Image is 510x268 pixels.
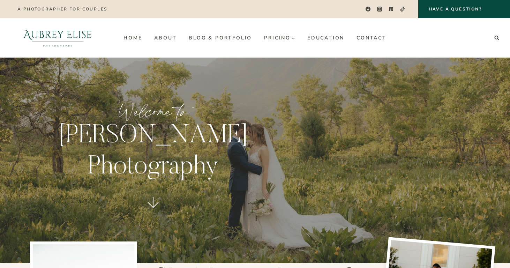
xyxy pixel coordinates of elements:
[363,4,373,14] a: Facebook
[398,4,408,14] a: TikTok
[351,32,393,44] a: Contact
[17,7,107,12] p: A photographer for couples
[375,4,385,14] a: Instagram
[148,32,183,44] a: About
[35,121,271,183] p: [PERSON_NAME] Photography
[118,32,392,44] nav: Primary
[264,35,295,40] span: Pricing
[183,32,258,44] a: Blog & Portfolio
[35,98,271,125] p: Welcome to
[492,33,502,43] button: View Search Form
[118,32,148,44] a: Home
[258,32,301,44] a: Pricing
[8,18,107,58] img: Aubrey Elise Photography
[386,4,396,14] a: Pinterest
[301,32,350,44] a: Education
